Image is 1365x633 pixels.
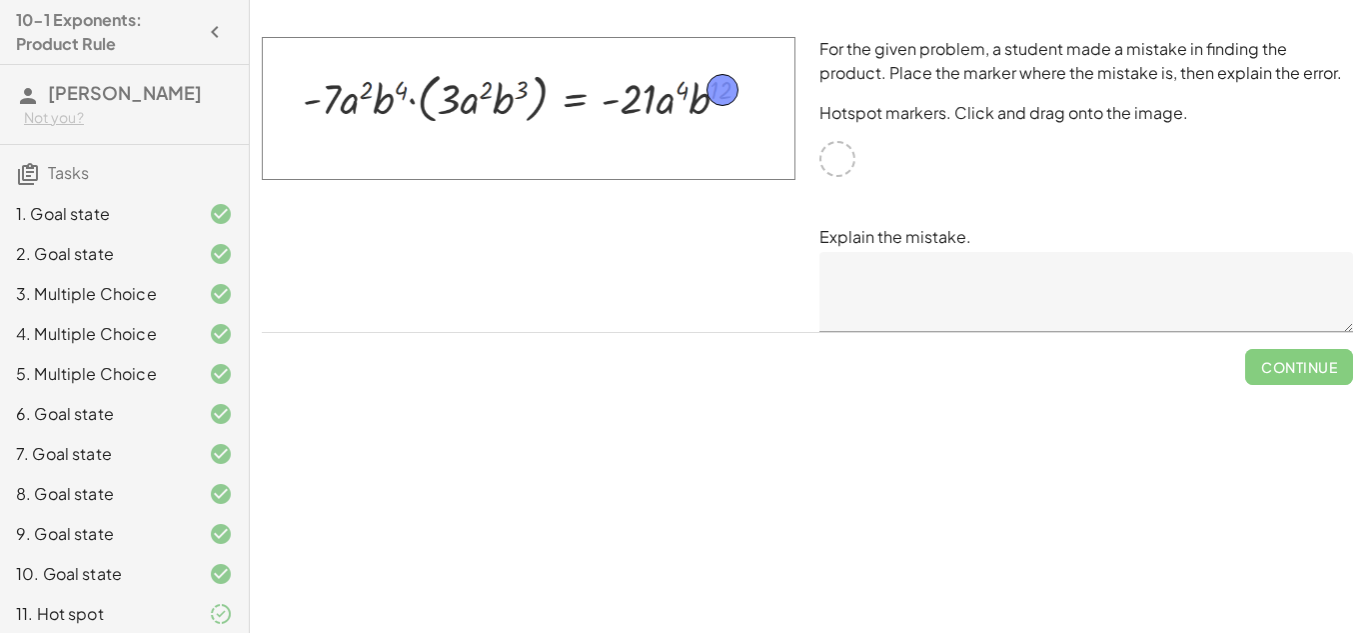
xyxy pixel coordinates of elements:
i: Task finished and correct. [209,522,233,546]
i: Task finished and correct. [209,402,233,426]
div: 2. Goal state [16,242,177,266]
i: Task finished and correct. [209,482,233,506]
div: 1. Goal state [16,202,177,226]
p: For the given problem, a student made a mistake in finding the product. Place the marker where th... [819,37,1353,85]
img: 0886c92d32dd19760ffa48c2dfc6e395adaf3d3f40faf5cd72724b1e9700f50a.png [262,37,795,180]
div: 7. Goal state [16,442,177,466]
h4: 10-1 Exponents: Product Rule [16,8,197,56]
div: Not you? [24,108,233,128]
div: 8. Goal state [16,482,177,506]
i: Task finished and correct. [209,562,233,586]
i: Task finished and correct. [209,442,233,466]
i: Task finished and correct. [209,362,233,386]
div: 5. Multiple Choice [16,362,177,386]
span: [PERSON_NAME] [48,81,202,104]
div: 4. Multiple Choice [16,322,177,346]
div: 3. Multiple Choice [16,282,177,306]
div: 11. Hot spot [16,602,177,626]
p: Explain the mistake. [819,225,1353,249]
i: Task finished and part of it marked as correct. [209,602,233,626]
div: 9. Goal state [16,522,177,546]
i: Task finished and correct. [209,282,233,306]
p: Hotspot markers. Click and drag onto the image. [819,101,1353,125]
i: Task finished and correct. [209,322,233,346]
i: Task finished and correct. [209,242,233,266]
div: 6. Goal state [16,402,177,426]
i: Task finished and correct. [209,202,233,226]
span: Tasks [48,162,89,183]
div: 10. Goal state [16,562,177,586]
